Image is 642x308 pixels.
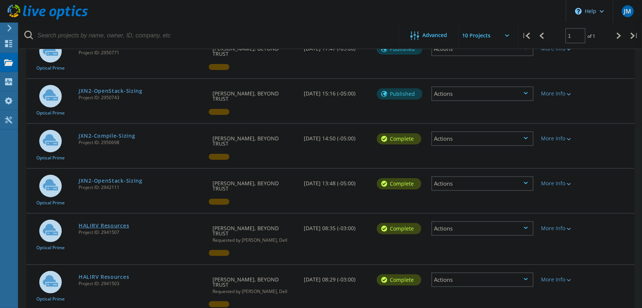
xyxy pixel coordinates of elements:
div: [DATE] 08:35 (-03:00) [300,214,373,238]
span: of 1 [587,33,595,39]
span: Advanced [423,33,447,38]
div: [DATE] 13:48 (-05:00) [300,169,373,193]
input: Search projects by name, owner, ID, company, etc [19,22,399,49]
a: HALIRV Resources [79,274,129,280]
div: [DATE] 14:50 (-05:00) [300,124,373,149]
div: Published [377,88,422,100]
div: Actions [431,86,534,101]
span: Optical Prime [36,156,65,160]
div: Complete [377,178,421,189]
div: [PERSON_NAME], BEYOND TRUST [209,169,300,199]
div: Actions [431,221,534,236]
a: JXN2-Compile-Sizing [79,133,135,138]
div: Complete [377,133,421,144]
div: [PERSON_NAME], BEYOND TRUST [209,214,300,250]
svg: \n [575,8,582,15]
span: Optical Prime [36,201,65,205]
div: Complete [377,223,421,234]
div: More Info [541,136,582,141]
span: Project ID: 2941503 [79,281,205,286]
div: More Info [541,277,582,282]
span: JM [624,8,631,14]
span: Optical Prime [36,297,65,301]
span: Project ID: 2950743 [79,95,205,100]
div: Actions [431,131,534,146]
span: Requested by [PERSON_NAME], Dell [213,289,296,294]
div: More Info [541,91,582,96]
span: Requested by [PERSON_NAME], Dell [213,238,296,243]
div: More Info [541,181,582,186]
div: Actions [431,176,534,191]
a: Live Optics Dashboard [7,16,88,21]
span: Project ID: 2950771 [79,51,205,55]
div: More Info [541,226,582,231]
div: [DATE] 15:16 (-05:00) [300,79,373,104]
div: Complete [377,274,421,286]
span: Optical Prime [36,66,65,70]
a: HALIRV Resources [79,223,129,228]
div: | [519,22,534,49]
div: [PERSON_NAME], BEYOND TRUST [209,265,300,301]
a: JXN2-OpenStack-Sizing [79,178,143,183]
div: | [627,22,642,49]
div: [DATE] 08:29 (-03:00) [300,265,373,290]
span: Project ID: 2950698 [79,140,205,145]
div: [PERSON_NAME], BEYOND TRUST [209,124,300,154]
div: More Info [541,46,582,51]
div: [PERSON_NAME], BEYOND TRUST [209,79,300,109]
a: JXN2-OpenStack-Sizing [79,88,143,94]
span: Project ID: 2942111 [79,185,205,190]
span: Project ID: 2941507 [79,230,205,235]
span: Optical Prime [36,246,65,250]
span: Optical Prime [36,111,65,115]
div: Actions [431,272,534,287]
